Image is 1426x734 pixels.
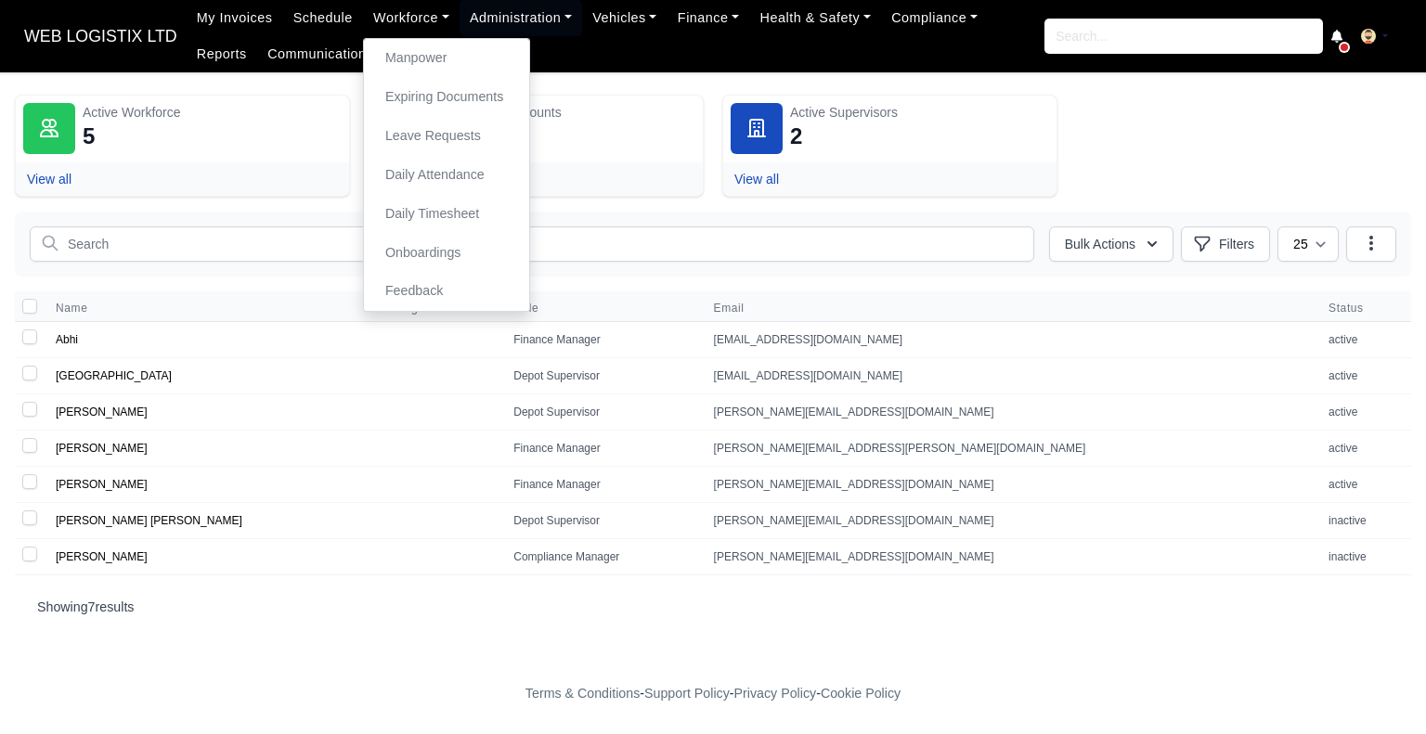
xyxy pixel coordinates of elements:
[56,442,148,455] a: [PERSON_NAME]
[56,301,102,315] button: Name
[56,406,148,419] a: [PERSON_NAME]
[56,333,78,346] a: Abhi
[502,467,702,503] td: Finance Manager
[1317,358,1411,394] td: active
[56,550,148,563] a: [PERSON_NAME]
[56,301,87,315] span: Name
[790,122,802,151] div: 2
[184,683,1242,704] div: - - -
[83,103,342,122] div: Active Workforce
[27,172,71,187] a: View all
[502,431,702,467] td: Finance Manager
[371,195,522,234] a: Daily Timesheet
[1049,226,1173,262] button: Bulk Actions
[15,18,187,55] span: WEB LOGISTIX LTD
[703,467,1317,503] td: [PERSON_NAME][EMAIL_ADDRESS][DOMAIN_NAME]
[703,358,1317,394] td: [EMAIL_ADDRESS][DOMAIN_NAME]
[1317,431,1411,467] td: active
[714,301,1306,315] span: Email
[371,39,522,78] a: Manpower
[1317,322,1411,358] td: active
[703,539,1317,575] td: [PERSON_NAME][EMAIL_ADDRESS][DOMAIN_NAME]
[734,172,779,187] a: View all
[502,539,702,575] td: Compliance Manager
[187,36,257,72] a: Reports
[502,358,702,394] td: Depot Supervisor
[15,19,187,55] a: WEB LOGISTIX LTD
[502,503,702,539] td: Depot Supervisor
[1181,226,1270,262] button: Filters
[436,103,695,122] div: Deactivated Accounts
[1317,539,1411,575] td: inactive
[703,394,1317,431] td: [PERSON_NAME][EMAIL_ADDRESS][DOMAIN_NAME]
[1317,394,1411,431] td: active
[734,686,817,701] a: Privacy Policy
[821,686,901,701] a: Cookie Policy
[56,478,148,491] a: [PERSON_NAME]
[56,514,242,527] a: [PERSON_NAME] [PERSON_NAME]
[502,394,702,431] td: Depot Supervisor
[30,226,1034,262] input: Search
[1044,19,1323,54] input: Search...
[371,78,522,117] a: Expiring Documents
[371,156,522,195] a: Daily Attendance
[703,431,1317,467] td: [PERSON_NAME][EMAIL_ADDRESS][PERSON_NAME][DOMAIN_NAME]
[88,599,96,614] span: 7
[513,301,553,315] button: Role
[1317,467,1411,503] td: active
[525,686,640,701] a: Terms & Conditions
[371,117,522,156] a: Leave Requests
[703,503,1317,539] td: [PERSON_NAME][EMAIL_ADDRESS][DOMAIN_NAME]
[37,598,1389,616] p: Showing results
[371,272,522,311] a: Feedback
[257,36,384,72] a: Communications
[371,234,522,273] a: Onboardings
[644,686,730,701] a: Support Policy
[1329,301,1400,315] span: Status
[83,122,95,151] div: 5
[502,322,702,358] td: Finance Manager
[790,103,1049,122] div: Active Supervisors
[56,369,172,382] a: [GEOGRAPHIC_DATA]
[703,322,1317,358] td: [EMAIL_ADDRESS][DOMAIN_NAME]
[1317,503,1411,539] td: inactive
